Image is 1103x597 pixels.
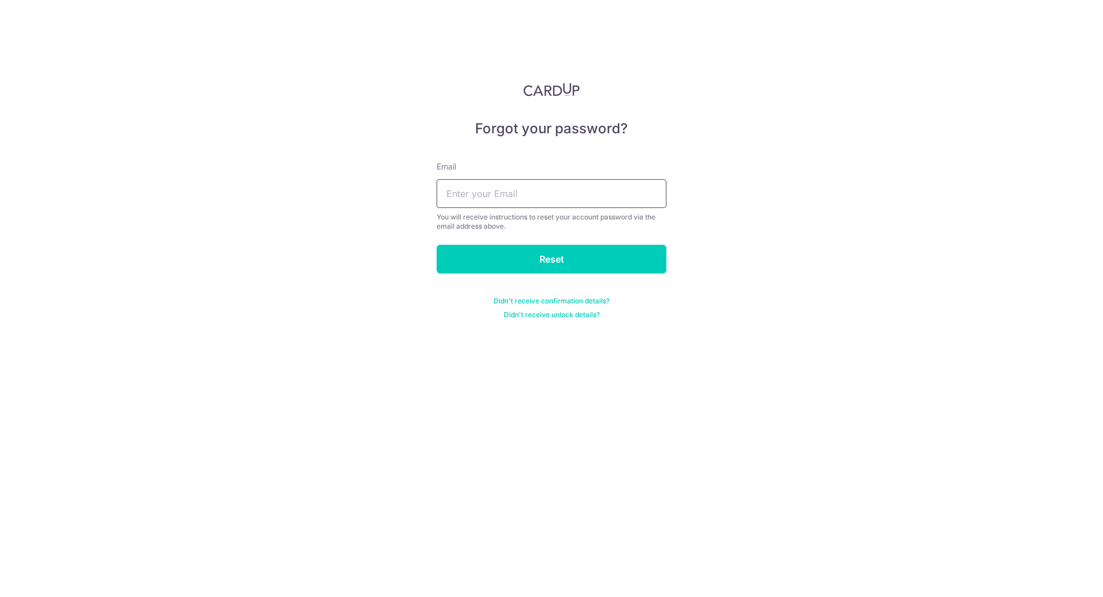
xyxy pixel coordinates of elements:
[437,161,456,172] label: Email
[437,213,666,231] div: You will receive instructions to reset your account password via the email address above.
[523,83,580,97] img: CardUp Logo
[493,296,610,306] a: Didn't receive confirmation details?
[437,245,666,274] input: Reset
[437,179,666,208] input: Enter your Email
[504,310,600,319] a: Didn't receive unlock details?
[437,120,666,138] h5: Forgot your password?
